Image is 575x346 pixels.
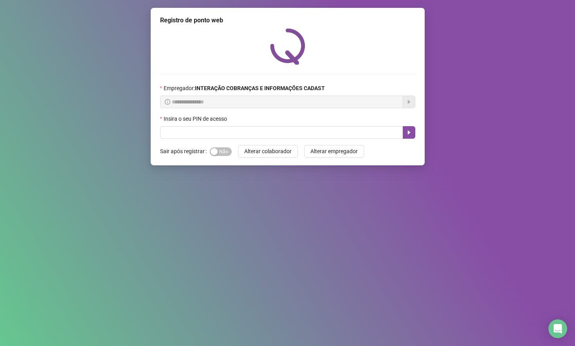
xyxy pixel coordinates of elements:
[304,145,364,158] button: Alterar empregador
[310,147,358,156] span: Alterar empregador
[548,319,567,338] div: Open Intercom Messenger
[238,145,298,158] button: Alterar colaborador
[406,129,412,136] span: caret-right
[160,114,232,123] label: Insira o seu PIN de acesso
[270,28,305,65] img: QRPoint
[165,99,170,105] span: info-circle
[164,84,325,92] span: Empregador :
[160,145,210,158] label: Sair após registrar
[195,85,325,91] strong: INTERAÇÃO COBRANÇAS E INFORMAÇÕES CADAST
[160,16,415,25] div: Registro de ponto web
[244,147,292,156] span: Alterar colaborador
